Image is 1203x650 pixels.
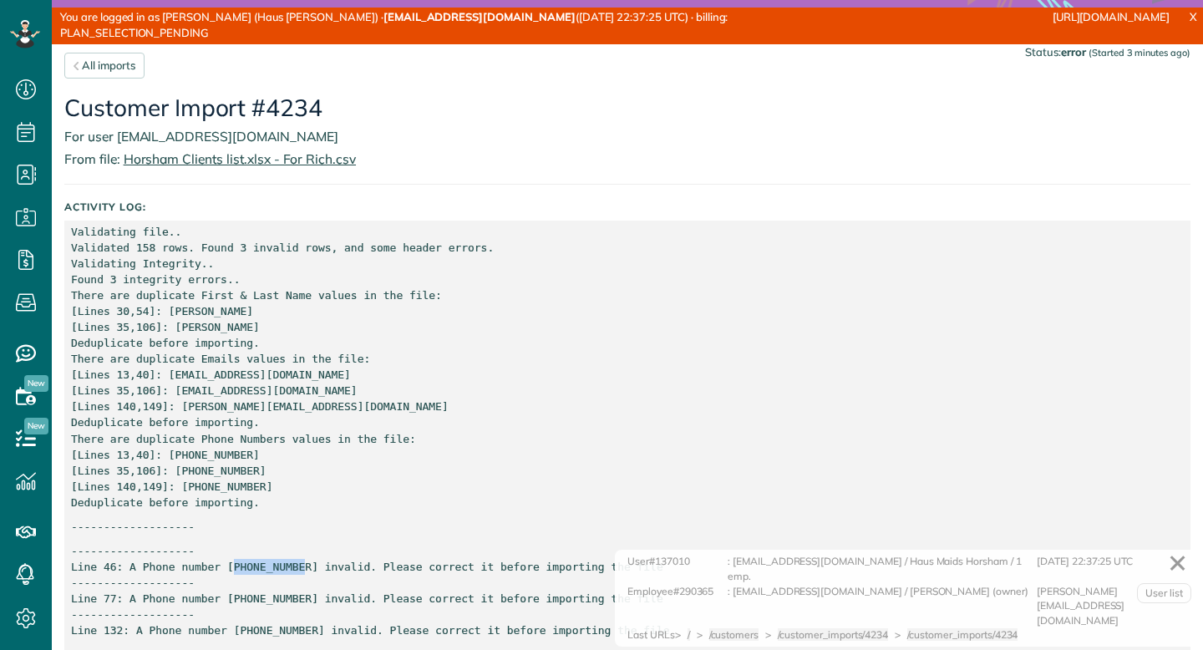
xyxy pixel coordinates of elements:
span: / [688,628,690,641]
h4: For user [EMAIL_ADDRESS][DOMAIN_NAME] [64,129,1190,144]
span: /customer_imports/4234 [907,628,1018,641]
a: All imports [64,53,145,79]
span: Horsham Clients list.xlsx - For Rich.csv [124,150,356,167]
div: : [EMAIL_ADDRESS][DOMAIN_NAME] / [PERSON_NAME] (owner) [728,584,1037,628]
div: You are logged in as [PERSON_NAME] (Haus [PERSON_NAME]) · ([DATE] 22:37:25 UTC) · billing: PLAN_S... [52,8,799,43]
span: /customers [709,628,759,641]
span: New [24,418,48,434]
small: (Started 3 minutes ago) [1089,47,1190,58]
p: ------------------- [71,519,1184,535]
div: Employee#290365 [627,584,728,628]
div: > > > > [675,627,1025,642]
a: X [1183,8,1203,27]
span: New [24,375,48,392]
h4: From file: [64,152,1190,166]
div: [DATE] 22:37:25 UTC [1037,554,1187,583]
a: Horsham Clients list.xlsx - For Rich.csv [120,150,356,167]
strong: error [1061,45,1086,58]
p: ------------------- Line 46: A Phone number [PHONE_NUMBER] invalid. Please correct it before impo... [71,543,1184,638]
a: [URL][DOMAIN_NAME] [1053,10,1170,23]
p: Validating file.. Validated 158 rows. Found 3 invalid rows, and some header errors. Validating In... [71,224,1184,510]
div: User#137010 [627,554,728,583]
div: [PERSON_NAME][EMAIL_ADDRESS][DOMAIN_NAME] [1037,584,1187,628]
div: Status: [1025,44,1190,60]
div: : [EMAIL_ADDRESS][DOMAIN_NAME] / Haus Maids Horsham / 1 emp. [728,554,1037,583]
h2: Customer Import #4234 [64,95,1190,121]
a: User list [1137,583,1191,603]
a: ✕ [1160,543,1195,583]
span: /customer_imports/4234 [778,628,888,641]
h5: Activity Log: [64,201,1190,212]
strong: [EMAIL_ADDRESS][DOMAIN_NAME] [383,10,576,23]
div: Last URLs [627,627,675,642]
